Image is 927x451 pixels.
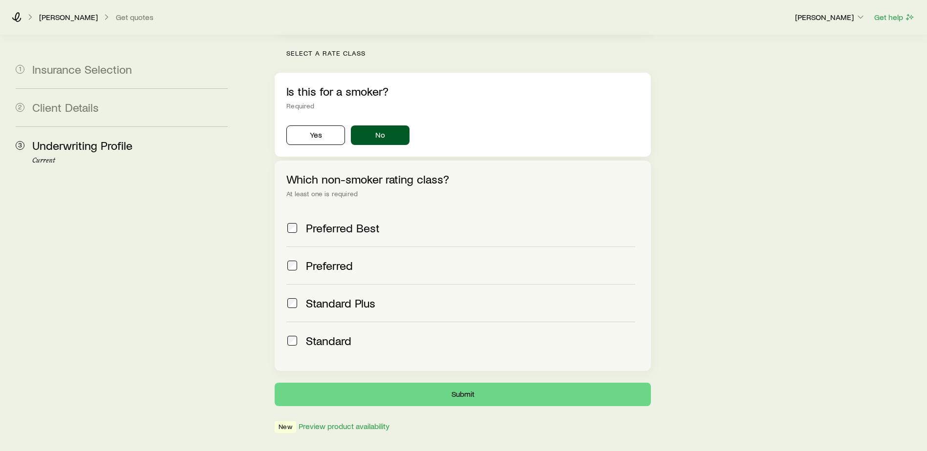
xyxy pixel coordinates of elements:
p: Select a rate class [286,49,651,57]
input: Standard [287,336,297,346]
button: [PERSON_NAME] [795,12,866,23]
span: Insurance Selection [32,62,132,76]
p: [PERSON_NAME] [795,12,865,22]
input: Preferred Best [287,223,297,233]
span: Underwriting Profile [32,138,132,152]
p: Which non-smoker rating class? [286,172,639,186]
span: Client Details [32,100,99,114]
p: Current [32,157,228,164]
button: Get quotes [115,13,154,22]
button: Preview product availability [298,422,390,431]
span: New [279,423,292,433]
span: 2 [16,103,24,112]
button: Get help [874,12,915,23]
input: Preferred [287,261,297,270]
span: 1 [16,65,24,74]
button: Yes [286,125,345,145]
button: Submit [275,383,651,406]
span: Preferred Best [306,221,380,235]
span: Preferred [306,259,353,272]
div: At least one is required [286,190,639,198]
button: No [351,125,410,145]
div: Required [286,102,639,110]
span: 3 [16,141,24,150]
p: [PERSON_NAME] [39,12,98,22]
span: Standard Plus [306,296,375,310]
span: Standard [306,334,351,348]
input: Standard Plus [287,298,297,308]
p: Is this for a smoker? [286,84,639,98]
